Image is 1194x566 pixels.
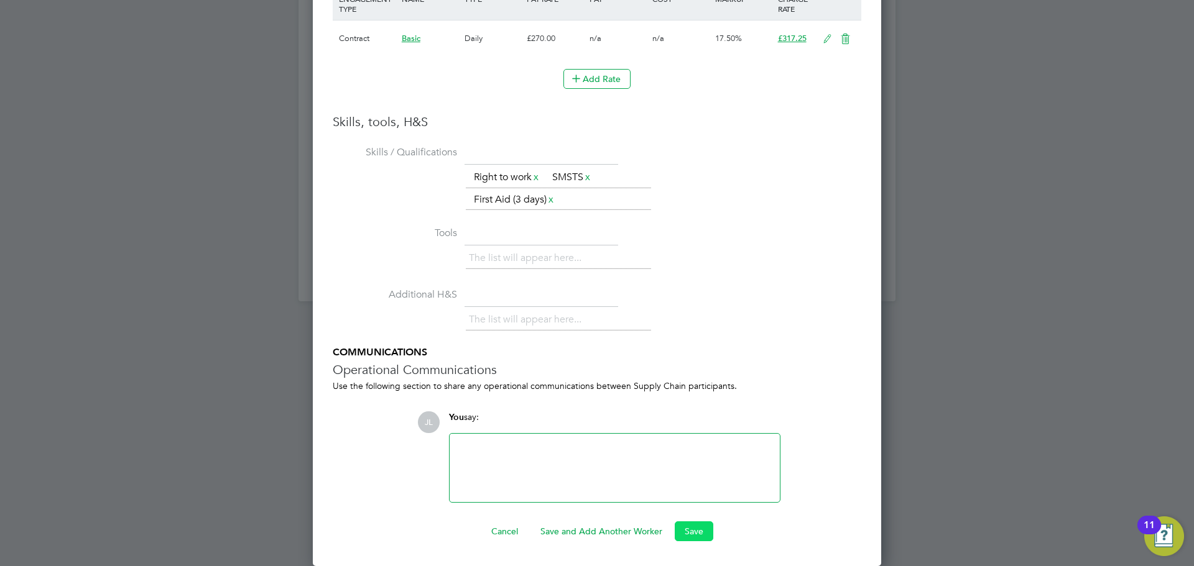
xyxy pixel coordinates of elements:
[675,521,713,541] button: Save
[333,346,861,359] h5: COMMUNICATIONS
[715,33,742,43] span: 17.50%
[333,146,457,159] label: Skills / Qualifications
[469,311,586,328] li: The list will appear here...
[1144,516,1184,556] button: Open Resource Center, 11 new notifications
[524,21,586,57] div: £270.00
[469,250,586,267] li: The list will appear here...
[778,33,807,43] span: £317.25
[333,114,861,130] h3: Skills, tools, H&S
[333,227,457,240] label: Tools
[336,21,399,57] div: Contract
[469,169,545,186] li: Right to work
[449,412,464,422] span: You
[547,191,555,208] a: x
[418,411,440,433] span: JL
[333,362,861,378] h3: Operational Communications
[333,380,861,391] div: Use the following section to share any operational communications between Supply Chain participants.
[532,169,540,185] a: x
[590,33,601,43] span: n/a
[449,411,780,433] div: say:
[547,169,597,186] li: SMSTS
[402,33,420,43] span: Basic
[333,288,457,301] label: Additional H&S
[583,169,592,185] a: x
[469,191,560,208] li: First Aid (3 days)
[461,21,524,57] div: Daily
[652,33,664,43] span: n/a
[563,69,631,89] button: Add Rate
[530,521,672,541] button: Save and Add Another Worker
[1144,525,1155,541] div: 11
[481,521,528,541] button: Cancel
